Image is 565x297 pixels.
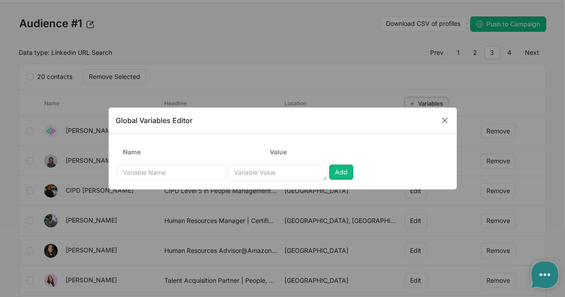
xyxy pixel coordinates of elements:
th: Value [266,141,393,163]
input: Variable Name [117,165,227,180]
div: Global Variables Editor [116,117,449,125]
button: Add [329,165,353,180]
div: Close [436,113,454,127]
th: Name [116,141,266,163]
